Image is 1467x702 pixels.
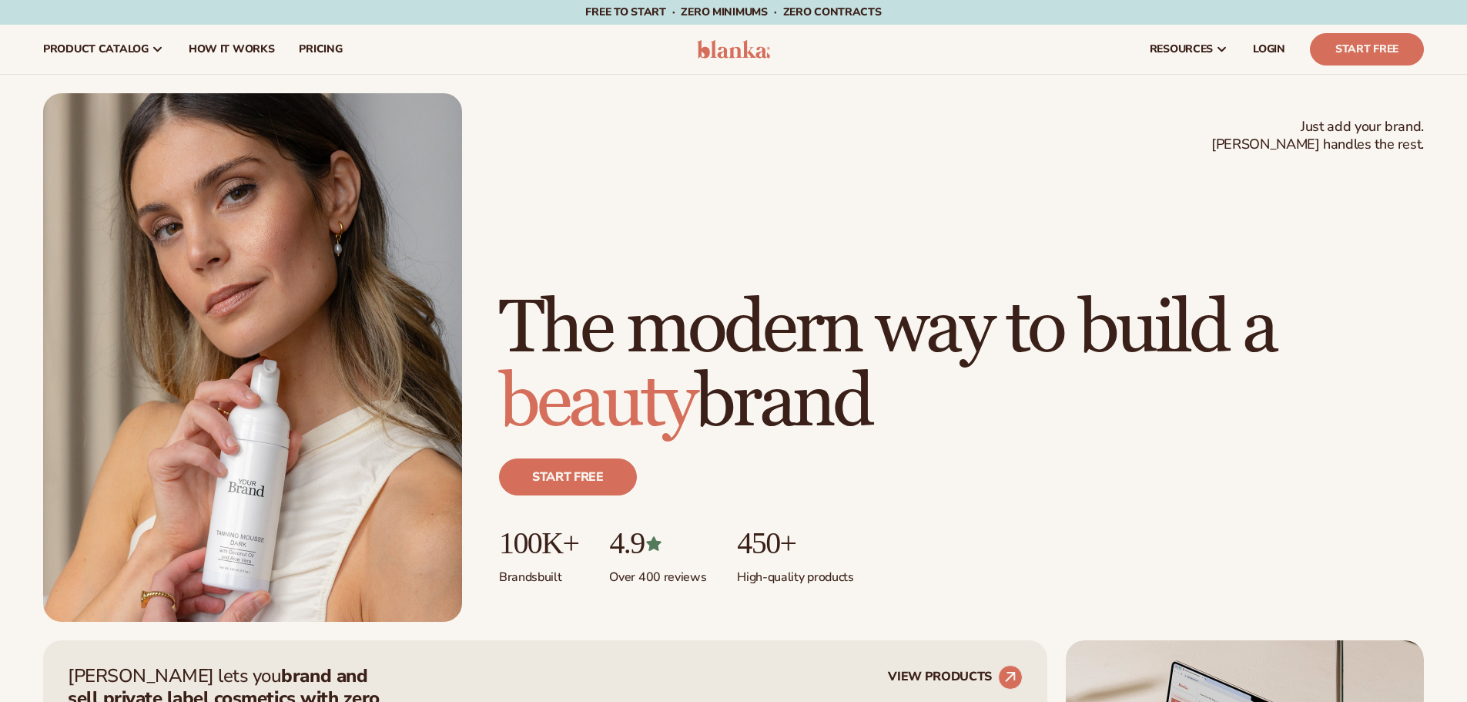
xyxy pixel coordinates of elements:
[176,25,287,74] a: How It Works
[888,665,1023,690] a: VIEW PRODUCTS
[1241,25,1298,74] a: LOGIN
[609,526,706,560] p: 4.9
[499,526,578,560] p: 100K+
[43,43,149,55] span: product catalog
[499,292,1424,440] h1: The modern way to build a brand
[499,560,578,586] p: Brands built
[31,25,176,74] a: product catalog
[609,560,706,586] p: Over 400 reviews
[697,40,770,59] img: logo
[189,43,275,55] span: How It Works
[1253,43,1285,55] span: LOGIN
[737,560,853,586] p: High-quality products
[1310,33,1424,65] a: Start Free
[499,358,695,448] span: beauty
[1150,43,1213,55] span: resources
[1211,118,1424,154] span: Just add your brand. [PERSON_NAME] handles the rest.
[299,43,342,55] span: pricing
[43,93,462,622] img: Female holding tanning mousse.
[286,25,354,74] a: pricing
[1137,25,1241,74] a: resources
[585,5,881,19] span: Free to start · ZERO minimums · ZERO contracts
[737,526,853,560] p: 450+
[499,458,637,495] a: Start free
